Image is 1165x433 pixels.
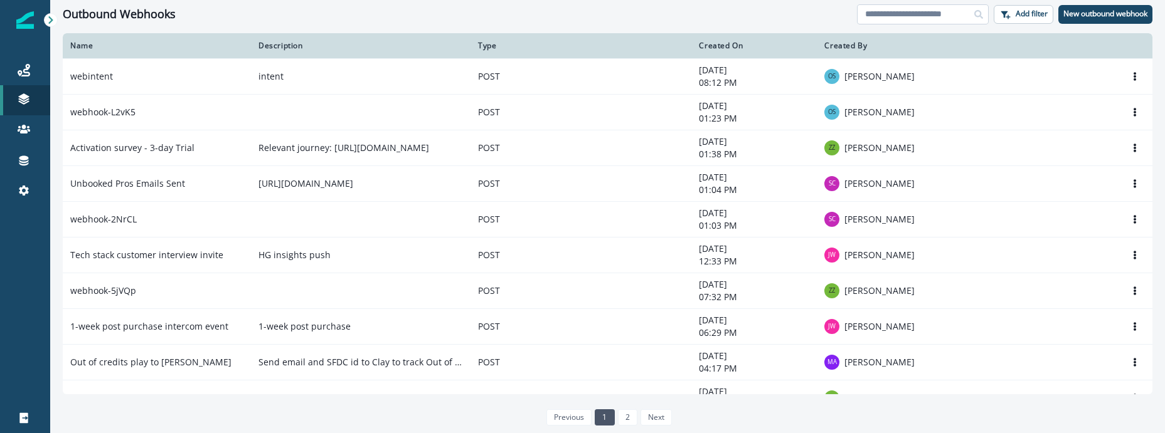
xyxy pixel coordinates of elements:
[63,58,251,94] td: webintent
[1125,353,1145,372] button: Options
[844,70,915,83] p: [PERSON_NAME]
[699,112,809,125] p: 01:23 PM
[829,180,836,187] div: Spencer Chemtob
[1125,103,1145,122] button: Options
[63,58,1152,94] a: webintentintentPOST[DATE]08:12 PMOsman Sheikhnureldin[PERSON_NAME]Options
[543,409,673,425] ul: Pagination
[699,100,809,112] p: [DATE]
[829,288,835,294] div: Zona Zhang
[844,284,915,297] p: [PERSON_NAME]
[827,359,837,365] div: Manny Adelstein
[471,201,691,237] td: POST
[471,130,691,165] td: POST
[844,320,915,333] p: [PERSON_NAME]
[844,177,915,190] p: [PERSON_NAME]
[1063,9,1147,18] p: New outbound webhook
[471,94,691,130] td: POST
[618,409,637,425] a: Page 2
[63,130,1152,165] a: Activation survey - 3-day TrialRelevant journey: [URL][DOMAIN_NAME]POST[DATE]01:38 PMZona Zhang[P...
[828,73,836,80] div: Osman Sheikhnureldin
[699,148,809,160] p: 01:38 PM
[63,237,251,273] td: Tech stack customer interview invite
[1125,281,1145,300] button: Options
[258,356,463,368] p: Send email and SFDC id to Clay to track Out of Credits play
[258,41,463,51] div: Description
[699,362,809,375] p: 04:17 PM
[699,255,809,268] p: 12:33 PM
[63,344,251,380] td: Out of credits play to [PERSON_NAME]
[699,41,809,51] div: Created On
[844,249,915,261] p: [PERSON_NAME]
[641,409,672,425] a: Next page
[699,135,809,148] p: [DATE]
[70,41,243,51] div: Name
[471,58,691,94] td: POST
[63,380,251,415] td: Postmark - Sales Tax Announcement
[471,308,691,344] td: POST
[63,8,176,21] h1: Outbound Webhooks
[699,171,809,184] p: [DATE]
[1125,210,1145,229] button: Options
[63,201,1152,237] a: webhook-2NrCLPOST[DATE]01:03 PMSpencer Chemtob[PERSON_NAME]Options
[1125,138,1145,157] button: Options
[829,216,836,222] div: Spencer Chemtob
[63,344,1152,380] a: Out of credits play to [PERSON_NAME]Send email and SFDC id to Clay to track Out of Credits playPO...
[699,184,809,196] p: 01:04 PM
[844,106,915,118] p: [PERSON_NAME]
[699,350,809,362] p: [DATE]
[994,5,1053,24] button: Add filter
[63,94,1152,130] a: webhook-L2vK5POST[DATE]01:23 PMOsman Sheikhnureldin[PERSON_NAME]Options
[1058,5,1152,24] button: New outbound webhook
[1016,9,1048,18] p: Add filter
[258,392,463,404] p: Send an announcement email alerting users who will be charged sales tax.
[699,278,809,291] p: [DATE]
[471,237,691,273] td: POST
[828,252,836,258] div: Joseph Wang
[63,165,1152,201] a: Unbooked Pros Emails Sent[URL][DOMAIN_NAME]POST[DATE]01:04 PMSpencer Chemtob[PERSON_NAME]Options
[699,326,809,339] p: 06:29 PM
[63,94,251,130] td: webhook-L2vK5
[1125,246,1145,264] button: Options
[1125,389,1145,407] button: Options
[63,165,251,201] td: Unbooked Pros Emails Sent
[844,392,915,404] p: [PERSON_NAME]
[258,249,463,261] p: HG insights push
[699,64,809,76] p: [DATE]
[471,344,691,380] td: POST
[828,109,836,115] div: Osman Sheikhnureldin
[63,273,251,308] td: webhook-5jVQp
[63,130,251,165] td: Activation survey - 3-day Trial
[471,165,691,201] td: POST
[471,380,691,415] td: POST
[844,356,915,368] p: [PERSON_NAME]
[828,323,836,330] div: Joseph Wang
[595,409,614,425] a: Page 1 is your current page
[478,41,684,51] div: Type
[699,243,809,255] p: [DATE]
[699,291,809,303] p: 07:32 PM
[699,385,809,398] p: [DATE]
[258,70,463,83] p: intent
[824,41,935,51] div: Created By
[699,314,809,326] p: [DATE]
[63,273,1152,308] a: webhook-5jVQpPOST[DATE]07:32 PMZona Zhang[PERSON_NAME]Options
[1125,317,1145,336] button: Options
[699,219,809,232] p: 01:03 PM
[63,237,1152,273] a: Tech stack customer interview inviteHG insights pushPOST[DATE]12:33 PMJoseph Wang[PERSON_NAME]Opt...
[1125,174,1145,193] button: Options
[63,380,1152,415] a: Postmark - Sales Tax AnnouncementSend an announcement email alerting users who will be charged sa...
[258,142,463,154] p: Relevant journey: [URL][DOMAIN_NAME]
[1125,67,1145,86] button: Options
[63,308,251,344] td: 1-week post purchase intercom event
[699,76,809,89] p: 08:12 PM
[16,11,34,29] img: Inflection
[471,273,691,308] td: POST
[829,145,835,151] div: Zona Zhang
[63,201,251,237] td: webhook-2NrCL
[258,177,463,190] p: [URL][DOMAIN_NAME]
[63,308,1152,344] a: 1-week post purchase intercom event1-week post purchasePOST[DATE]06:29 PMJoseph Wang[PERSON_NAME]...
[844,142,915,154] p: [PERSON_NAME]
[844,213,915,226] p: [PERSON_NAME]
[699,207,809,219] p: [DATE]
[258,320,463,333] p: 1-week post purchase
